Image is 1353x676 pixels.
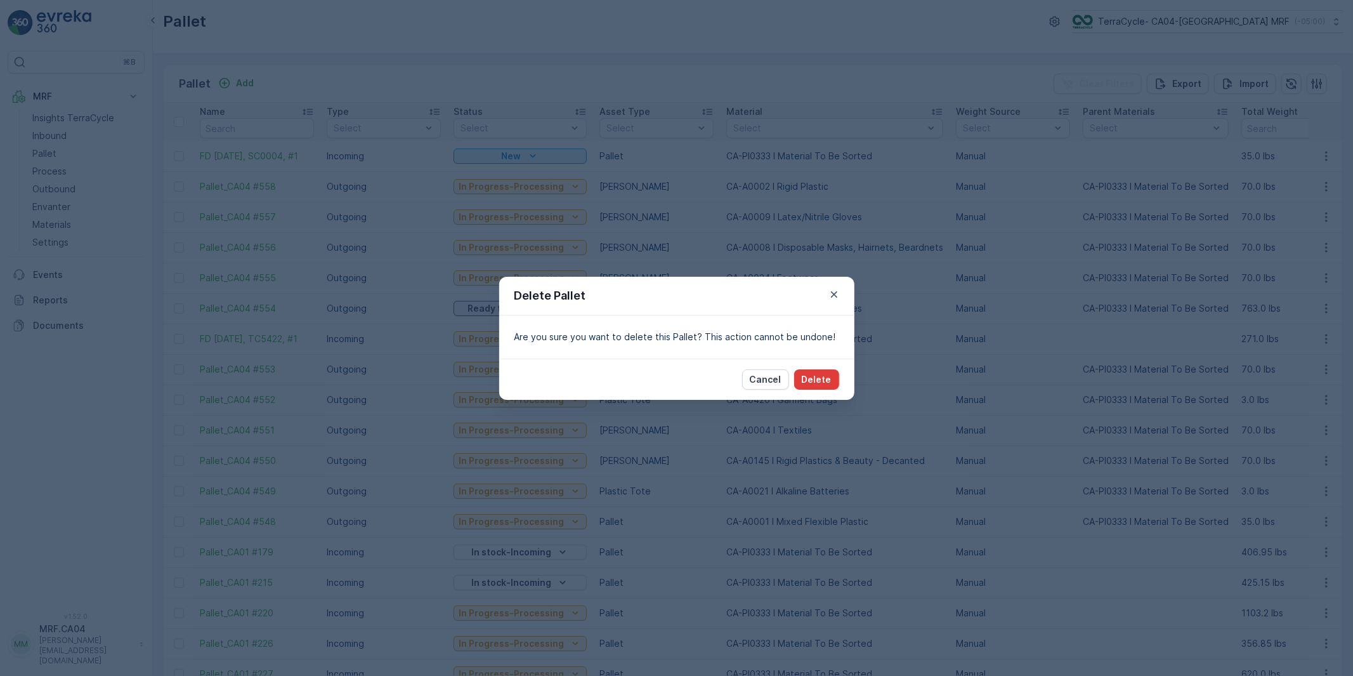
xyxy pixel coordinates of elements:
[742,369,789,390] button: Cancel
[794,369,839,390] button: Delete
[750,373,781,386] p: Cancel
[514,331,839,343] p: Are you sure you want to delete this Pallet? This action cannot be undone!
[802,373,832,386] p: Delete
[514,287,586,305] p: Delete Pallet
